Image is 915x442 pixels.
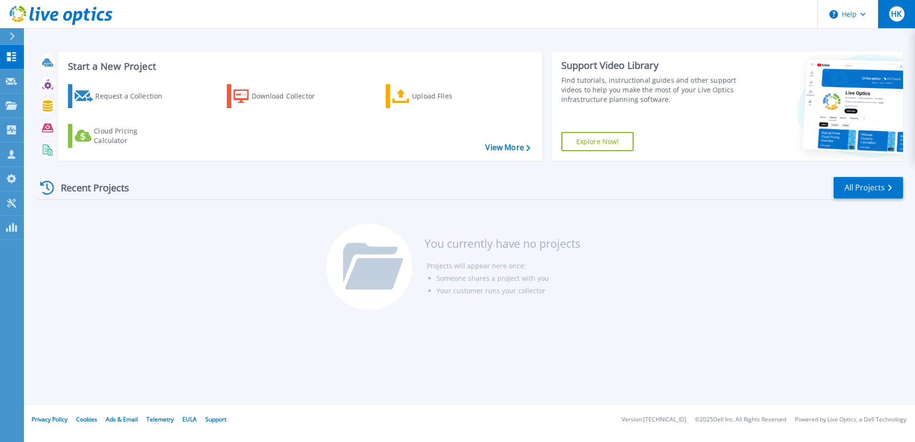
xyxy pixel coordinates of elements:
[834,177,903,199] a: All Projects
[891,10,902,18] span: HK
[68,124,175,148] a: Cloud Pricing Calculator
[68,84,175,108] a: Request a Collection
[32,415,67,423] a: Privacy Policy
[252,87,328,106] div: Download Collector
[561,59,740,72] div: Support Video Library
[386,84,492,108] a: Upload Files
[205,415,226,423] a: Support
[695,417,786,423] li: © 2025 Dell Inc. All Rights Reserved
[436,285,580,297] li: Your customer runs your collector
[424,238,580,249] h3: You currently have no projects
[622,417,686,423] li: Version: [TECHNICAL_ID]
[68,61,530,72] h3: Start a New Project
[795,417,906,423] li: Powered by Live Optics, a Dell Technology
[227,84,334,108] a: Download Collector
[427,260,580,272] li: Projects will appear here once:
[436,272,580,285] li: Someone shares a project with you
[146,415,174,423] a: Telemetry
[95,87,172,106] div: Request a Collection
[76,415,97,423] a: Cookies
[94,126,170,145] div: Cloud Pricing Calculator
[561,132,634,151] a: Explore Now!
[485,143,530,152] a: View More
[106,415,138,423] a: Ads & Email
[37,176,142,199] div: Recent Projects
[561,76,740,104] div: Find tutorials, instructional guides and other support videos to help you make the most of your L...
[412,87,489,106] div: Upload Files
[182,415,197,423] a: EULA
